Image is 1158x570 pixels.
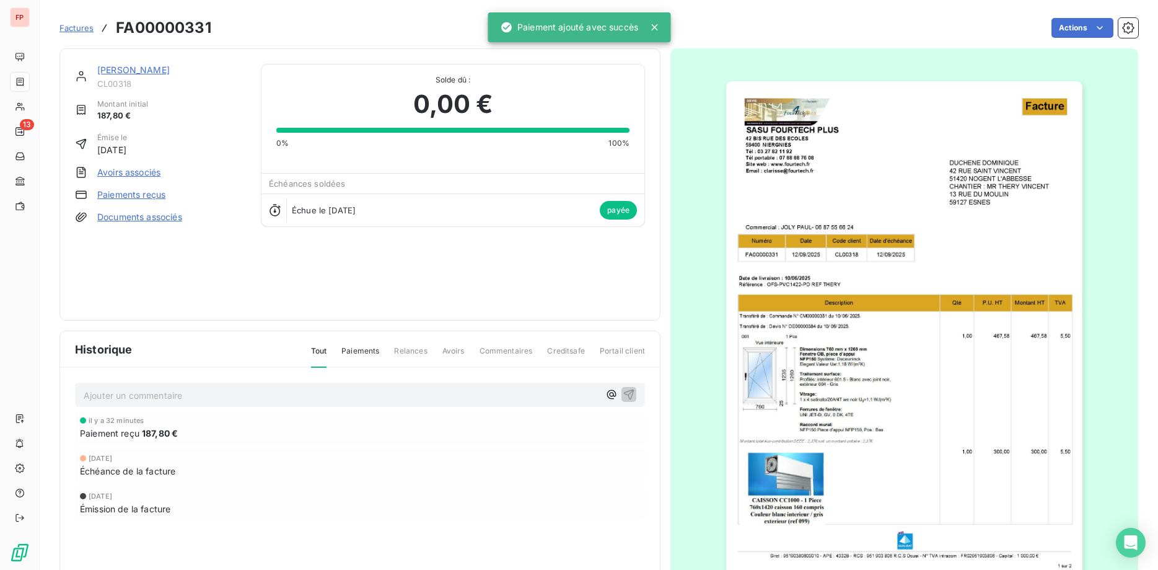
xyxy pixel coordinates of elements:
[600,345,645,367] span: Portail client
[276,74,629,86] span: Solde dû :
[97,132,127,143] span: Émise le
[97,99,148,110] span: Montant initial
[394,345,427,367] span: Relances
[59,23,94,33] span: Factures
[1051,18,1113,38] button: Actions
[311,345,327,368] span: Tout
[276,138,289,149] span: 0%
[97,143,127,156] span: [DATE]
[89,455,112,462] span: [DATE]
[116,17,211,39] h3: FA00000331
[89,492,112,500] span: [DATE]
[75,341,133,358] span: Historique
[80,427,139,440] span: Paiement reçu
[59,22,94,34] a: Factures
[600,201,637,220] span: payée
[413,86,493,123] span: 0,00 €
[20,119,34,130] span: 13
[97,110,148,122] span: 187,80 €
[80,502,170,515] span: Émission de la facture
[97,79,246,89] span: CL00318
[292,205,356,215] span: Échue le [DATE]
[500,16,638,38] div: Paiement ajouté avec succès
[442,345,465,367] span: Avoirs
[97,211,182,223] a: Documents associés
[341,345,379,367] span: Paiements
[80,465,175,478] span: Échéance de la facture
[608,138,629,149] span: 100%
[97,166,160,179] a: Avoirs associés
[1116,528,1146,558] div: Open Intercom Messenger
[269,179,346,189] span: Échéances soldées
[480,345,533,367] span: Commentaires
[97,65,170,75] a: [PERSON_NAME]
[97,189,165,201] a: Paiements reçus
[142,427,178,440] span: 187,80 €
[547,345,585,367] span: Creditsafe
[10,7,30,27] div: FP
[10,543,30,563] img: Logo LeanPay
[89,417,144,424] span: il y a 32 minutes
